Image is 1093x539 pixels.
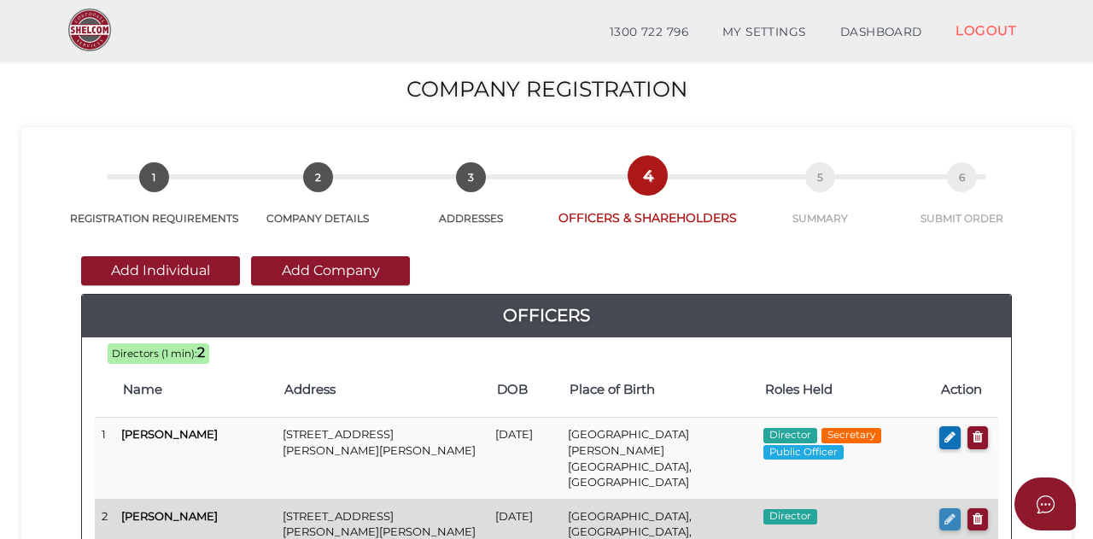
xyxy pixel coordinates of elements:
[765,383,924,397] h4: Roles Held
[763,509,817,524] span: Director
[745,181,894,226] a: 5SUMMARY
[488,418,561,499] td: [DATE]
[633,161,663,190] span: 4
[763,428,817,443] span: Director
[64,181,243,226] a: 1REGISTRATION REQUIREMENTS
[123,383,267,397] h4: Name
[456,162,486,192] span: 3
[497,383,552,397] h4: DOB
[763,445,844,460] span: Public Officer
[197,344,205,360] b: 2
[121,509,218,523] b: [PERSON_NAME]
[550,179,745,226] a: 4OFFICERS & SHAREHOLDERS
[284,383,480,397] h4: Address
[895,181,1029,226] a: 6SUBMIT ORDER
[941,383,990,397] h4: Action
[1014,477,1076,530] button: Open asap
[121,427,218,441] b: [PERSON_NAME]
[243,181,392,226] a: 2COMPANY DETAILS
[705,15,823,50] a: MY SETTINGS
[823,15,939,50] a: DASHBOARD
[112,348,197,360] span: Directors (1 min):
[821,428,881,443] span: Secretary
[251,256,410,285] button: Add Company
[139,162,169,192] span: 1
[393,181,550,226] a: 3ADDRESSES
[938,13,1033,48] a: LOGOUT
[805,162,835,192] span: 5
[82,302,1011,329] a: Officers
[81,256,240,285] button: Add Individual
[561,418,756,499] td: [GEOGRAPHIC_DATA][PERSON_NAME][GEOGRAPHIC_DATA], [GEOGRAPHIC_DATA]
[303,162,333,192] span: 2
[593,15,705,50] a: 1300 722 796
[276,418,488,499] td: [STREET_ADDRESS][PERSON_NAME][PERSON_NAME]
[95,418,114,499] td: 1
[947,162,977,192] span: 6
[570,383,747,397] h4: Place of Birth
